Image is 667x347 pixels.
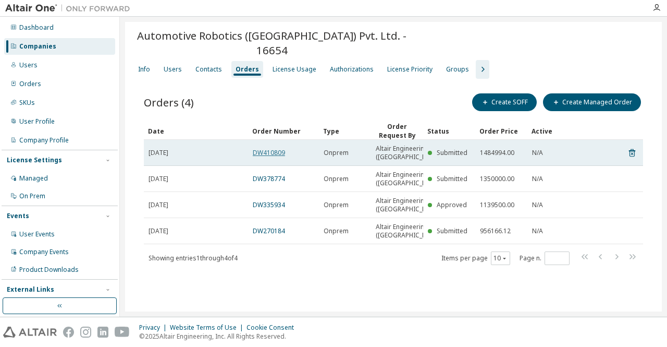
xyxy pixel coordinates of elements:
span: Altair Engineering ([GEOGRAPHIC_DATA]) [376,145,442,161]
div: Product Downloads [19,266,79,274]
div: Managed [19,174,48,183]
a: DW270184 [253,226,285,235]
span: 1139500.00 [480,201,514,209]
div: License Settings [7,156,62,164]
span: Orders (4) [144,95,194,110]
div: Orders [19,80,41,88]
div: External Links [7,285,54,294]
span: [DATE] [149,201,168,209]
span: [DATE] [149,227,168,235]
div: Company Events [19,248,69,256]
span: N/A [532,149,543,157]
span: Submitted [437,148,467,157]
span: 1350000.00 [480,175,514,183]
span: Onprem [324,175,349,183]
span: Submitted [437,226,467,235]
span: Altair Engineering ([GEOGRAPHIC_DATA]) [376,223,442,240]
div: Active [532,123,575,139]
button: 10 [493,254,508,262]
div: User Profile [19,117,55,126]
div: Contacts [195,65,222,74]
div: Users [164,65,182,74]
span: [DATE] [149,149,168,157]
div: License Priority [387,65,433,74]
span: Onprem [324,227,349,235]
span: 1484994.00 [480,149,514,157]
img: youtube.svg [115,327,130,338]
div: User Events [19,230,55,238]
span: Onprem [324,149,349,157]
span: Automotive Robotics ([GEOGRAPHIC_DATA]) Pvt. Ltd. - 16654 [131,28,412,57]
a: DW378774 [253,174,285,183]
span: Approved [437,200,467,209]
div: Authorizations [330,65,374,74]
img: instagram.svg [80,327,91,338]
div: Order Price [479,123,523,139]
span: Items per page [441,252,510,265]
img: linkedin.svg [97,327,108,338]
span: N/A [532,201,543,209]
div: Order Request By [375,122,419,140]
div: Privacy [139,324,170,332]
span: N/A [532,227,543,235]
img: Altair One [5,3,135,14]
div: Website Terms of Use [170,324,246,332]
div: On Prem [19,192,45,200]
span: Page n. [520,252,570,265]
a: DW410809 [253,148,285,157]
span: Onprem [324,201,349,209]
img: altair_logo.svg [3,327,57,338]
div: Type [323,123,367,139]
div: Status [427,123,471,139]
span: Altair Engineering ([GEOGRAPHIC_DATA]) [376,197,442,213]
div: Date [148,123,244,139]
span: Showing entries 1 through 4 of 4 [149,254,238,262]
div: Cookie Consent [246,324,300,332]
div: SKUs [19,99,35,107]
button: Create Managed Order [543,93,641,111]
img: facebook.svg [63,327,74,338]
div: Companies [19,42,56,51]
div: Events [7,212,29,220]
div: Users [19,61,38,69]
span: [DATE] [149,175,168,183]
div: Company Profile [19,136,69,145]
div: Order Number [252,123,315,139]
p: © 2025 Altair Engineering, Inc. All Rights Reserved. [139,332,300,341]
span: 956166.12 [480,227,511,235]
span: Altair Engineering ([GEOGRAPHIC_DATA]) [376,171,442,187]
div: Groups [446,65,469,74]
div: Info [138,65,150,74]
div: Dashboard [19,23,54,32]
a: DW335934 [253,200,285,209]
div: License Usage [273,65,316,74]
span: N/A [532,175,543,183]
div: Orders [236,65,259,74]
button: Create SOFF [472,93,537,111]
span: Submitted [437,174,467,183]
